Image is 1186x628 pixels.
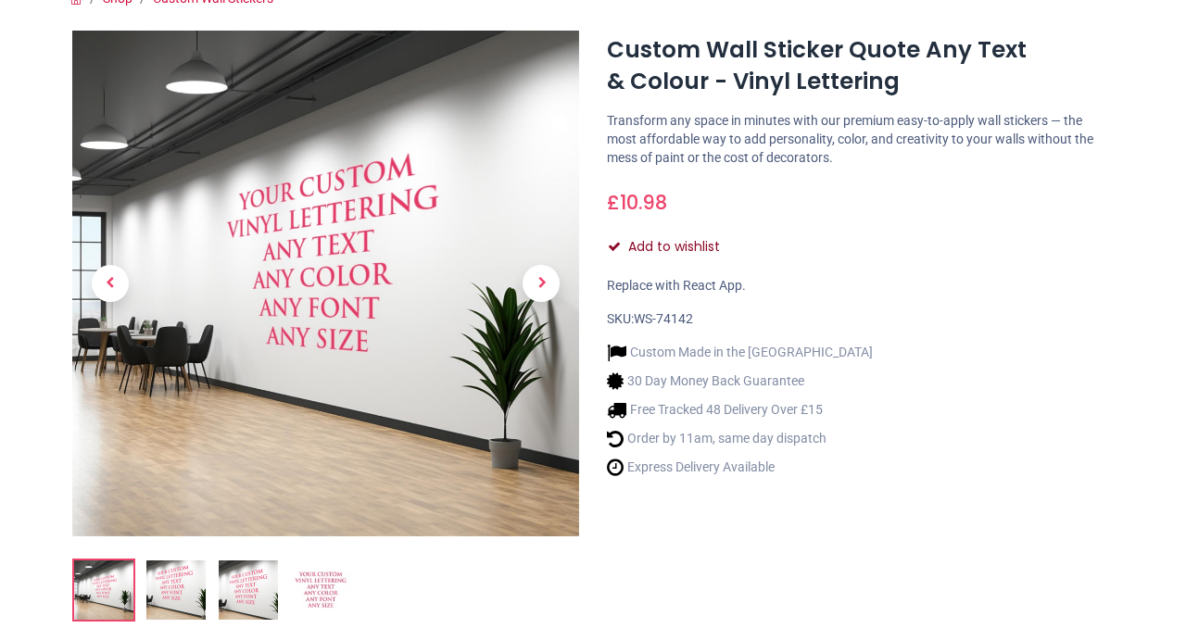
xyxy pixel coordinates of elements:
div: Replace with React App. [607,277,1114,295]
span: £ [607,189,667,216]
span: Previous [92,265,129,302]
li: 30 Day Money Back Guarantee [607,371,873,391]
img: WS-74142-04 [291,560,350,620]
button: Add to wishlistAdd to wishlist [607,232,736,263]
li: Express Delivery Available [607,458,873,477]
li: Custom Made in the [GEOGRAPHIC_DATA] [607,343,873,362]
span: Next [523,265,560,302]
li: Order by 11am, same day dispatch [607,429,873,448]
h1: Custom Wall Sticker Quote Any Text & Colour - Vinyl Lettering [607,34,1114,98]
span: WS-74142 [634,311,693,326]
img: WS-74142-02 [146,560,206,620]
i: Add to wishlist [608,240,621,253]
a: Previous [72,107,148,461]
div: SKU: [607,310,1114,329]
a: Next [503,107,579,461]
img: WS-74142-03 [219,560,278,620]
img: Custom Wall Sticker Quote Any Text & Colour - Vinyl Lettering [74,560,133,620]
img: Custom Wall Sticker Quote Any Text & Colour - Vinyl Lettering [72,31,579,537]
p: Transform any space in minutes with our premium easy-to-apply wall stickers — the most affordable... [607,112,1114,167]
span: 10.98 [620,189,667,216]
li: Free Tracked 48 Delivery Over £15 [607,400,873,420]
